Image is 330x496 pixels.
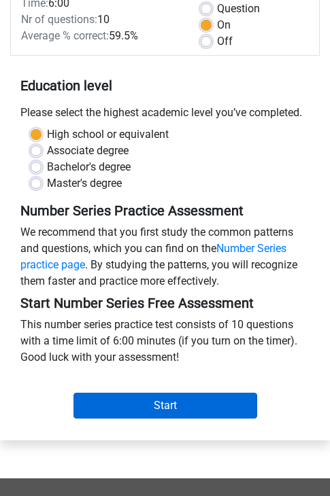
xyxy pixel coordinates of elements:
[217,17,231,33] label: On
[20,72,310,99] h5: Education level
[10,317,320,371] div: This number series practice test consists of 10 questions with a time limit of 6:00 minutes (if y...
[47,126,169,143] label: High school or equivalent
[21,13,97,26] span: Nr of questions:
[11,12,191,28] div: 10
[20,295,310,311] h5: Start Number Series Free Assessment
[11,28,191,44] div: 59.5%
[217,33,233,50] label: Off
[10,105,320,126] div: Please select the highest academic level you’ve completed.
[20,202,310,219] h5: Number Series Practice Assessment
[47,143,129,159] label: Associate degree
[21,29,109,42] span: Average % correct:
[217,1,260,17] label: Question
[47,159,131,175] label: Bachelor's degree
[73,393,257,419] input: Start
[10,224,320,295] div: We recommend that you first study the common patterns and questions, which you can find on the . ...
[47,175,122,192] label: Master's degree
